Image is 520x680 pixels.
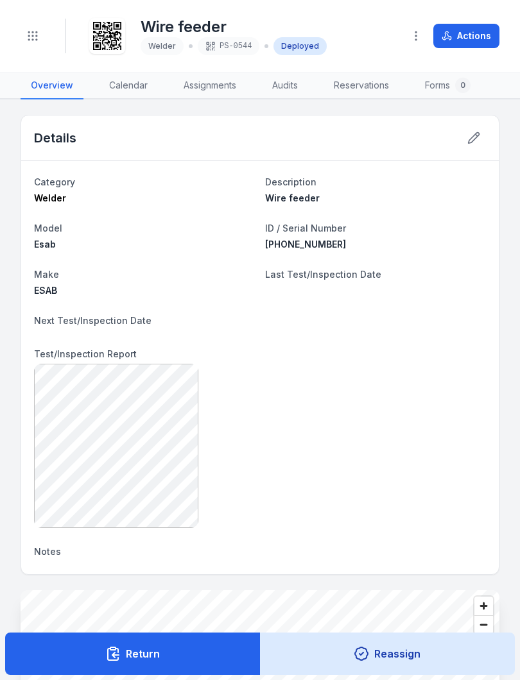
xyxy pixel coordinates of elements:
span: Make [34,269,59,280]
span: [PHONE_NUMBER] [265,239,346,250]
span: Description [265,176,316,187]
a: Calendar [99,72,158,99]
button: Toggle navigation [21,24,45,48]
span: Next Test/Inspection Date [34,315,152,326]
h1: Wire feeder [141,17,327,37]
span: Notes [34,546,61,557]
span: Last Test/Inspection Date [265,269,381,280]
h2: Details [34,129,76,147]
a: Reservations [324,72,399,99]
a: Audits [262,72,308,99]
span: Model [34,223,62,234]
button: Actions [433,24,499,48]
button: Return [5,633,261,675]
div: 0 [455,78,471,93]
span: Wire feeder [265,192,320,203]
span: ESAB [34,285,57,296]
a: Overview [21,72,83,99]
span: ID / Serial Number [265,223,346,234]
div: PS-0544 [198,37,259,55]
a: Assignments [173,72,247,99]
span: Category [34,176,75,187]
a: Forms0 [415,72,481,99]
span: Welder [148,41,176,51]
span: Welder [34,192,66,203]
button: Reassign [260,633,516,675]
span: Test/Inspection Report [34,348,137,359]
span: Esab [34,239,56,250]
button: Zoom in [474,597,493,615]
div: Deployed [273,37,327,55]
button: Zoom out [474,615,493,634]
